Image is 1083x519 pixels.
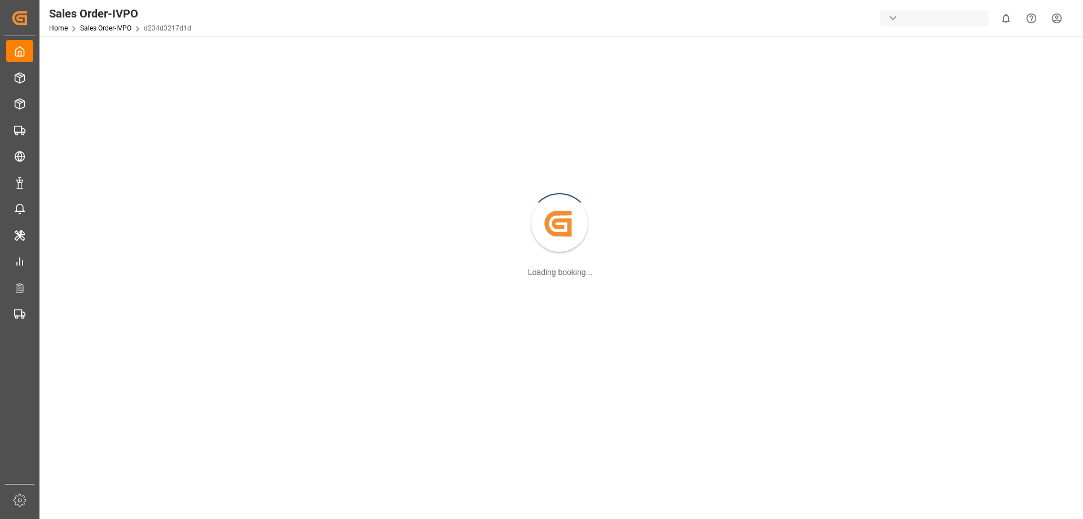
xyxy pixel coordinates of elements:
[993,6,1019,31] button: show 0 new notifications
[80,24,131,32] a: Sales Order-IVPO
[1019,6,1044,31] button: Help Center
[49,5,191,22] div: Sales Order-IVPO
[528,267,592,278] div: Loading booking...
[49,24,68,32] a: Home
